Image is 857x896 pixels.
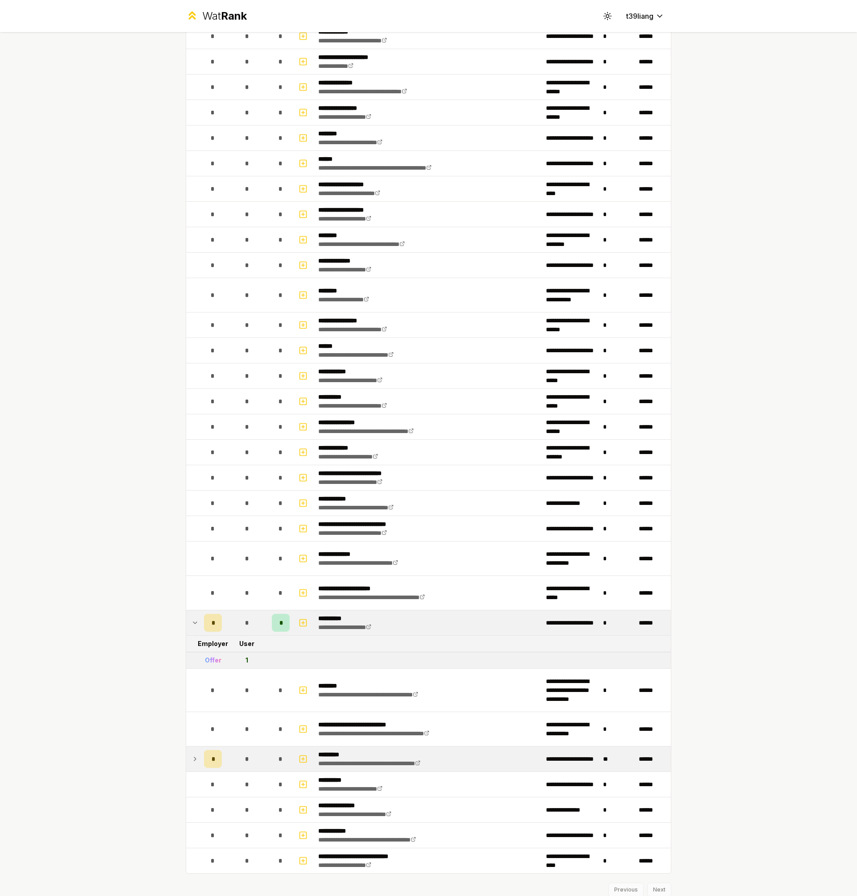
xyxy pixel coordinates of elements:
[626,11,653,21] span: t39liang
[221,9,247,22] span: Rank
[225,636,268,652] td: User
[205,656,221,665] div: Offer
[619,8,671,24] button: t39liang
[202,9,247,23] div: Wat
[186,9,247,23] a: WatRank
[200,636,225,652] td: Employer
[245,656,248,665] div: 1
